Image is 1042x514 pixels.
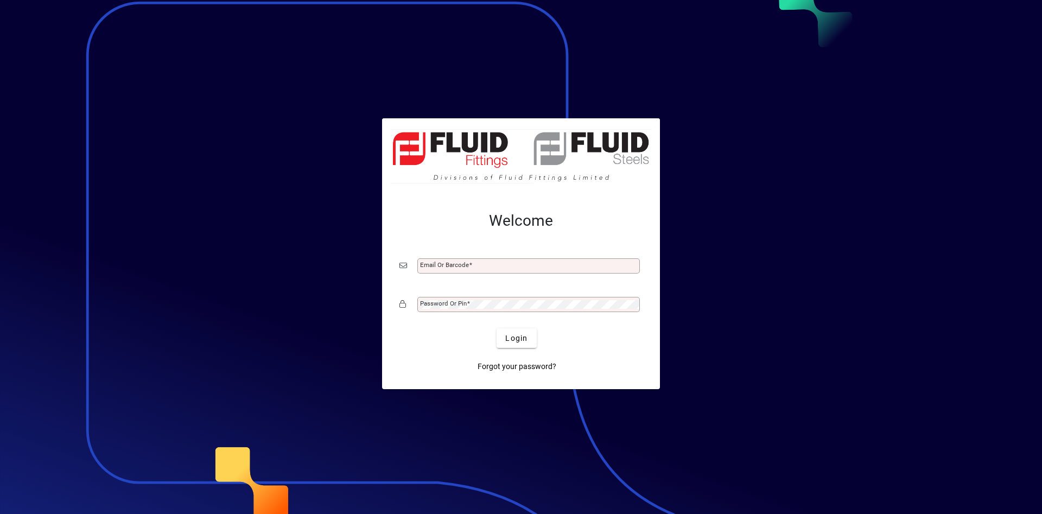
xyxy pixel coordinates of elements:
a: Forgot your password? [473,357,561,376]
span: Login [505,333,528,344]
mat-label: Password or Pin [420,300,467,307]
span: Forgot your password? [478,361,556,372]
button: Login [497,328,536,348]
h2: Welcome [399,212,643,230]
mat-label: Email or Barcode [420,261,469,269]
